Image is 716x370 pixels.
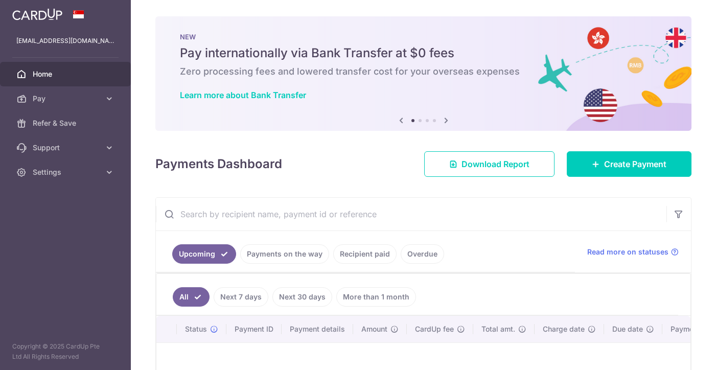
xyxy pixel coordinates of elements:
[33,118,100,128] span: Refer & Save
[173,287,210,307] a: All
[567,151,691,177] a: Create Payment
[33,143,100,153] span: Support
[185,324,207,334] span: Status
[415,324,454,334] span: CardUp fee
[333,244,397,264] a: Recipient paid
[604,158,666,170] span: Create Payment
[226,316,282,342] th: Payment ID
[12,8,62,20] img: CardUp
[424,151,555,177] a: Download Report
[240,244,329,264] a: Payments on the way
[461,158,529,170] span: Download Report
[214,287,268,307] a: Next 7 days
[172,244,236,264] a: Upcoming
[16,36,114,46] p: [EMAIL_ADDRESS][DOMAIN_NAME]
[361,324,387,334] span: Amount
[33,69,100,79] span: Home
[33,167,100,177] span: Settings
[155,155,282,173] h4: Payments Dashboard
[156,198,666,230] input: Search by recipient name, payment id or reference
[272,287,332,307] a: Next 30 days
[282,316,353,342] th: Payment details
[587,247,668,257] span: Read more on statuses
[587,247,679,257] a: Read more on statuses
[543,324,585,334] span: Charge date
[180,45,667,61] h5: Pay internationally via Bank Transfer at $0 fees
[401,244,444,264] a: Overdue
[336,287,416,307] a: More than 1 month
[481,324,515,334] span: Total amt.
[180,90,306,100] a: Learn more about Bank Transfer
[155,16,691,131] img: Bank transfer banner
[180,33,667,41] p: NEW
[612,324,643,334] span: Due date
[33,94,100,104] span: Pay
[180,65,667,78] h6: Zero processing fees and lowered transfer cost for your overseas expenses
